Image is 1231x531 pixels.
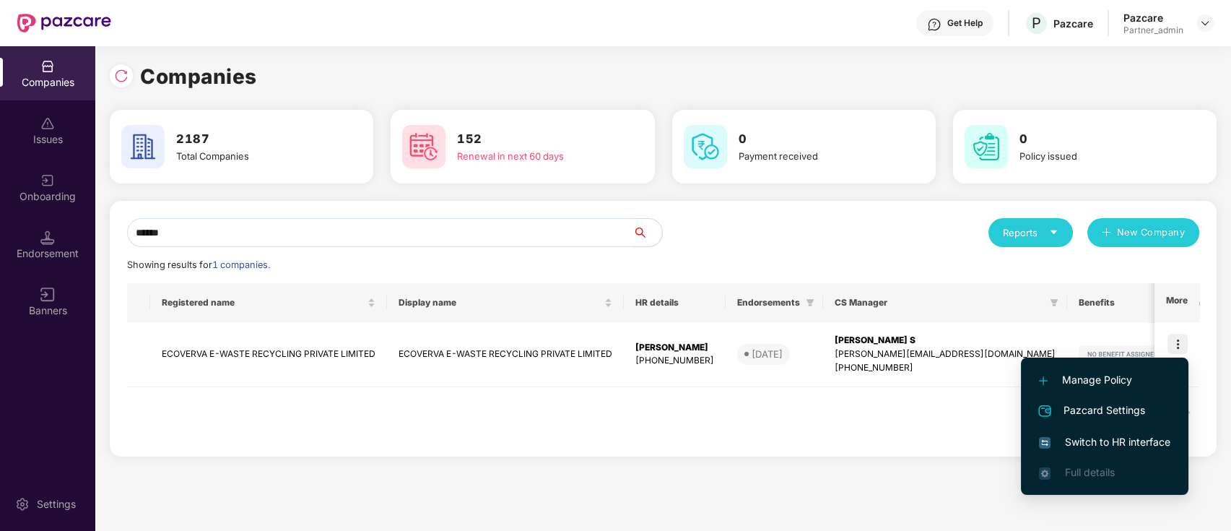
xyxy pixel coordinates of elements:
[835,297,1044,308] span: CS Manager
[1039,376,1048,385] img: svg+xml;base64,PHN2ZyB4bWxucz0iaHR0cDovL3d3dy53My5vcmcvMjAwMC9zdmciIHdpZHRoPSIxMi4yMDEiIGhlaWdodD...
[835,334,1056,347] div: [PERSON_NAME] S
[835,347,1056,361] div: [PERSON_NAME][EMAIL_ADDRESS][DOMAIN_NAME]
[150,322,387,387] td: ECOVERVA E-WASTE RECYCLING PRIVATE LIMITED
[114,69,129,83] img: svg+xml;base64,PHN2ZyBpZD0iUmVsb2FkLTMyeDMyIiB4bWxucz0iaHR0cDovL3d3dy53My5vcmcvMjAwMC9zdmciIHdpZH...
[457,149,614,163] div: Renewal in next 60 days
[387,283,624,322] th: Display name
[1049,228,1058,237] span: caret-down
[1039,437,1051,449] img: svg+xml;base64,PHN2ZyB4bWxucz0iaHR0cDovL3d3dy53My5vcmcvMjAwMC9zdmciIHdpZHRoPSIxNiIgaGVpZ2h0PSIxNi...
[40,59,55,74] img: svg+xml;base64,PHN2ZyBpZD0iQ29tcGFuaWVzIiB4bWxucz0iaHR0cDovL3d3dy53My5vcmcvMjAwMC9zdmciIHdpZHRoPS...
[1053,17,1093,30] div: Pazcare
[684,125,727,168] img: svg+xml;base64,PHN2ZyB4bWxucz0iaHR0cDovL3d3dy53My5vcmcvMjAwMC9zdmciIHdpZHRoPSI2MCIgaGVpZ2h0PSI2MC...
[457,130,614,149] h3: 152
[40,116,55,131] img: svg+xml;base64,PHN2ZyBpZD0iSXNzdWVzX2Rpc2FibGVkIiB4bWxucz0iaHR0cDovL3d3dy53My5vcmcvMjAwMC9zdmciIH...
[752,347,783,361] div: [DATE]
[739,149,895,163] div: Payment received
[387,322,624,387] td: ECOVERVA E-WASTE RECYCLING PRIVATE LIMITED
[835,361,1056,375] div: [PHONE_NUMBER]
[176,130,333,149] h3: 2187
[127,259,270,270] span: Showing results for
[15,497,30,511] img: svg+xml;base64,PHN2ZyBpZD0iU2V0dGluZy0yMHgyMCIgeG1sbnM9Imh0dHA6Ly93d3cudzMub3JnLzIwMDAvc3ZnIiB3aW...
[803,294,817,311] span: filter
[1039,467,1051,479] img: svg+xml;base64,PHN2ZyB4bWxucz0iaHR0cDovL3d3dy53My5vcmcvMjAwMC9zdmciIHdpZHRoPSIxNi4zNjMiIGhlaWdodD...
[121,125,165,168] img: svg+xml;base64,PHN2ZyB4bWxucz0iaHR0cDovL3d3dy53My5vcmcvMjAwMC9zdmciIHdpZHRoPSI2MCIgaGVpZ2h0PSI2MC...
[947,17,983,29] div: Get Help
[739,130,895,149] h3: 0
[1047,294,1061,311] span: filter
[965,125,1008,168] img: svg+xml;base64,PHN2ZyB4bWxucz0iaHR0cDovL3d3dy53My5vcmcvMjAwMC9zdmciIHdpZHRoPSI2MCIgaGVpZ2h0PSI2MC...
[1019,130,1176,149] h3: 0
[1067,283,1178,322] th: Benefits
[212,259,270,270] span: 1 companies.
[140,61,257,92] h1: Companies
[1199,17,1211,29] img: svg+xml;base64,PHN2ZyBpZD0iRHJvcGRvd24tMzJ4MzIiIHhtbG5zPSJodHRwOi8vd3d3LnczLm9yZy8yMDAwL3N2ZyIgd2...
[635,341,714,355] div: [PERSON_NAME]
[1102,228,1111,239] span: plus
[1065,466,1115,478] span: Full details
[40,230,55,245] img: svg+xml;base64,PHN2ZyB3aWR0aD0iMTQuNSIgaGVpZ2h0PSIxNC41IiB2aWV3Qm94PSIwIDAgMTYgMTYiIGZpbGw9Im5vbm...
[1039,372,1170,388] span: Manage Policy
[1123,25,1183,36] div: Partner_admin
[32,497,80,511] div: Settings
[1003,225,1058,240] div: Reports
[1167,334,1188,354] img: icon
[632,227,662,238] span: search
[162,297,365,308] span: Registered name
[1036,402,1053,420] img: svg+xml;base64,PHN2ZyB4bWxucz0iaHR0cDovL3d3dy53My5vcmcvMjAwMC9zdmciIHdpZHRoPSIyNCIgaGVpZ2h0PSIyNC...
[402,125,445,168] img: svg+xml;base64,PHN2ZyB4bWxucz0iaHR0cDovL3d3dy53My5vcmcvMjAwMC9zdmciIHdpZHRoPSI2MCIgaGVpZ2h0PSI2MC...
[1039,434,1170,450] span: Switch to HR interface
[635,354,714,368] div: [PHONE_NUMBER]
[1154,283,1199,322] th: More
[1117,225,1186,240] span: New Company
[1123,11,1183,25] div: Pazcare
[17,14,111,33] img: New Pazcare Logo
[1039,402,1170,420] span: Pazcard Settings
[806,298,814,307] span: filter
[737,297,800,308] span: Endorsements
[632,218,663,247] button: search
[1032,14,1041,32] span: P
[176,149,333,163] div: Total Companies
[1019,149,1176,163] div: Policy issued
[927,17,941,32] img: svg+xml;base64,PHN2ZyBpZD0iSGVscC0zMngzMiIgeG1sbnM9Imh0dHA6Ly93d3cudzMub3JnLzIwMDAvc3ZnIiB3aWR0aD...
[1087,218,1199,247] button: plusNew Company
[150,283,387,322] th: Registered name
[1079,345,1167,363] img: svg+xml;base64,PHN2ZyB4bWxucz0iaHR0cDovL3d3dy53My5vcmcvMjAwMC9zdmciIHdpZHRoPSIxMjIiIGhlaWdodD0iMj...
[40,173,55,188] img: svg+xml;base64,PHN2ZyB3aWR0aD0iMjAiIGhlaWdodD0iMjAiIHZpZXdCb3g9IjAgMCAyMCAyMCIgZmlsbD0ibm9uZSIgeG...
[624,283,726,322] th: HR details
[399,297,601,308] span: Display name
[40,288,55,302] img: svg+xml;base64,PHN2ZyB3aWR0aD0iMTYiIGhlaWdodD0iMTYiIHZpZXdCb3g9IjAgMCAxNiAxNiIgZmlsbD0ibm9uZSIgeG...
[1050,298,1058,307] span: filter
